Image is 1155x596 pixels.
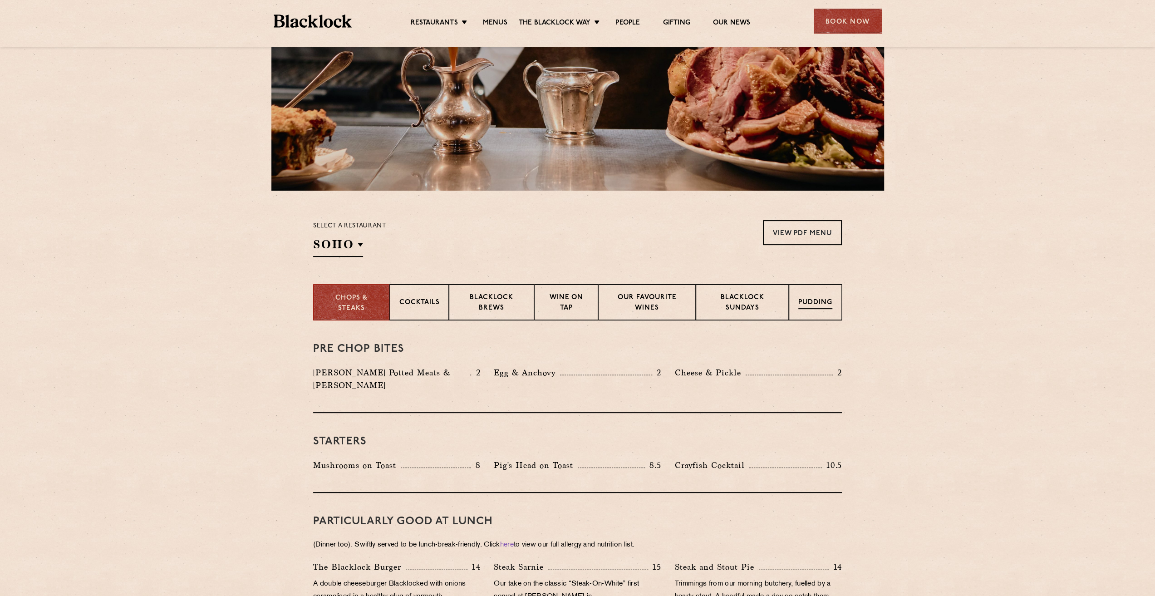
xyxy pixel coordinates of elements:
a: Gifting [663,19,690,29]
p: [PERSON_NAME] Potted Meats & [PERSON_NAME] [313,366,470,392]
h3: Pre Chop Bites [313,343,842,355]
a: The Blacklock Way [519,19,590,29]
p: Steak Sarnie [494,561,548,573]
p: Mushrooms on Toast [313,459,401,472]
p: Steak and Stout Pie [675,561,759,573]
p: 14 [829,561,842,573]
p: 15 [648,561,661,573]
a: Restaurants [411,19,458,29]
p: Blacklock Brews [458,293,525,314]
a: here [500,542,514,548]
p: 14 [467,561,481,573]
p: (Dinner too). Swiftly served to be lunch-break-friendly. Click to view our full allergy and nutri... [313,539,842,552]
a: People [615,19,640,29]
p: Select a restaurant [313,220,386,232]
p: 10.5 [822,459,842,471]
p: 2 [833,367,842,379]
p: 8.5 [645,459,661,471]
a: Menus [483,19,507,29]
p: Cocktails [399,298,439,309]
p: Pig's Head on Toast [494,459,578,472]
h3: PARTICULARLY GOOD AT LUNCH [313,516,842,527]
p: 2 [652,367,661,379]
p: Pudding [798,298,832,309]
p: Crayfish Cocktail [675,459,749,472]
p: 2 [471,367,480,379]
h2: SOHO [313,236,363,257]
p: Chops & Steaks [323,293,380,314]
a: Our News [713,19,751,29]
p: Our favourite wines [608,293,687,314]
p: Blacklock Sundays [705,293,779,314]
p: The Blacklock Burger [313,561,406,573]
p: 8 [471,459,480,471]
p: Cheese & Pickle [675,366,746,379]
h3: Starters [313,436,842,448]
img: BL_Textured_Logo-footer-cropped.svg [274,15,352,28]
div: Book Now [814,9,882,34]
p: Wine on Tap [544,293,588,314]
p: Egg & Anchovy [494,366,560,379]
a: View PDF Menu [763,220,842,245]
